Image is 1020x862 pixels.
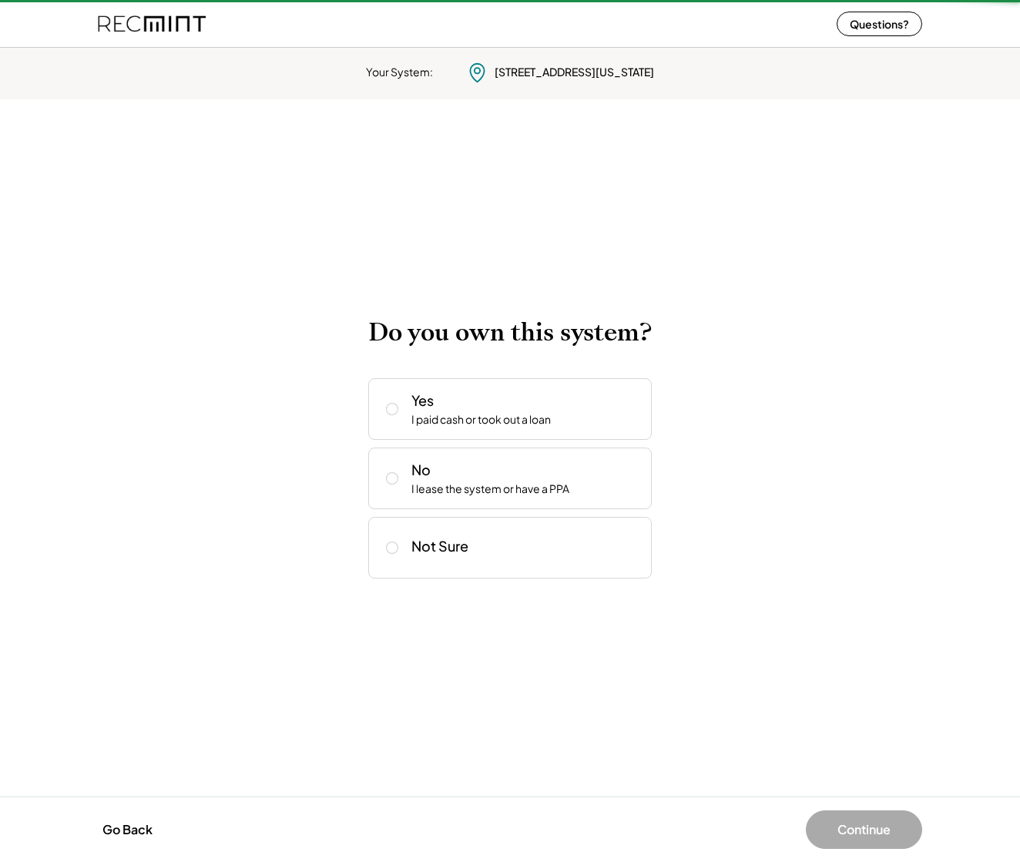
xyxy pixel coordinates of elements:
[837,12,922,36] button: Questions?
[495,65,654,80] div: [STREET_ADDRESS][US_STATE]
[98,3,206,44] img: recmint-logotype%403x%20%281%29.jpeg
[366,65,433,80] div: Your System:
[411,412,551,428] div: I paid cash or took out a loan
[411,460,431,479] div: No
[368,317,652,347] h2: Do you own this system?
[411,481,569,497] div: I lease the system or have a PPA
[411,537,468,555] div: Not Sure
[98,813,157,847] button: Go Back
[411,391,434,410] div: Yes
[806,810,922,849] button: Continue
